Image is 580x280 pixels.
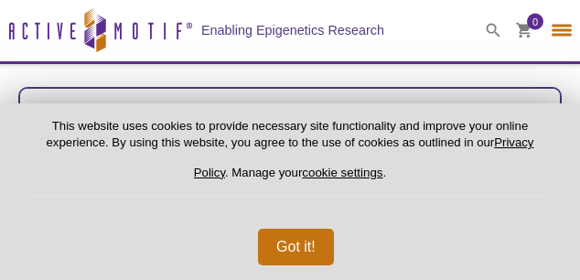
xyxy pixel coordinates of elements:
a: Privacy Policy [194,135,534,178]
span: 0 [532,14,538,30]
a: 0 [516,23,532,42]
article: TIP-ChIP Services Grant Competition [20,89,560,270]
button: Got it! [258,229,334,265]
button: cookie settings [302,166,382,179]
p: This website uses cookies to provide necessary site functionality and improve your online experie... [29,118,551,196]
h2: Enabling Epigenetics Research [201,22,384,38]
a: TIP-ChIP Services Grant Competition Win up to $45,000 in TIP-ChIP services! Enter our TIP-ChIP se... [20,89,560,270]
